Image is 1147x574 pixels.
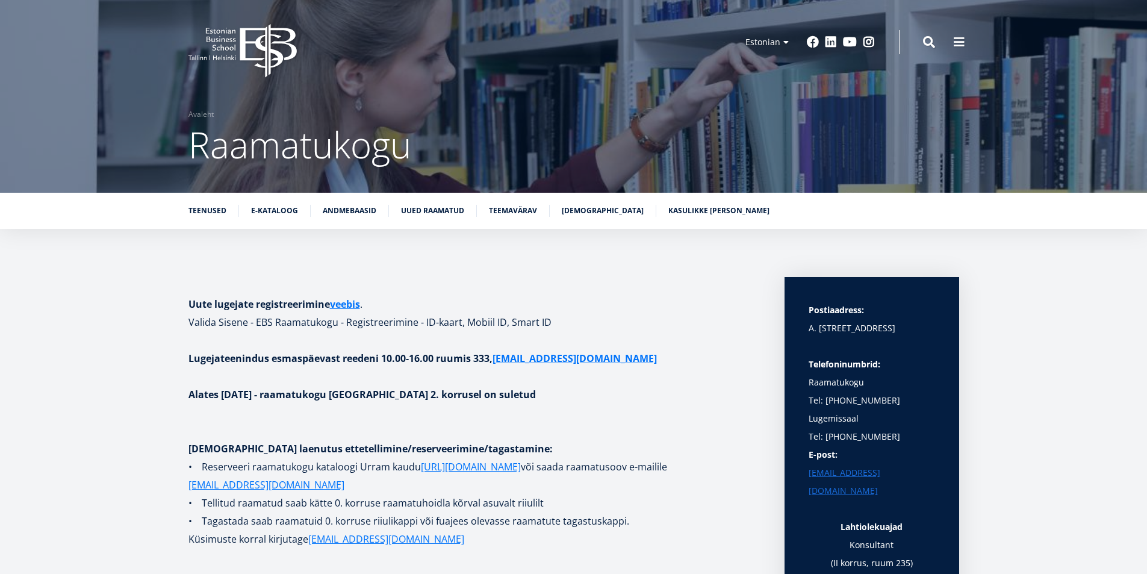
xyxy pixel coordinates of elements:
[809,355,935,392] p: Raamatukogu
[809,464,935,500] a: [EMAIL_ADDRESS][DOMAIN_NAME]
[188,298,360,311] strong: Uute lugejate registreerimine
[188,108,214,120] a: Avaleht
[188,512,760,530] p: • Tagastada saab raamatuid 0. korruse riiulikappi või fuajees olevasse raamatute tagastuskappi.
[809,392,935,428] p: Tel: [PHONE_NUMBER] Lugemissaal
[188,458,760,494] p: • Reserveeri raamatukogu kataloogi Urram kaudu või saada raamatusoov e-mailile
[188,120,411,169] span: Raamatukogu
[807,36,819,48] a: Facebook
[188,295,760,331] h1: . Valida Sisene - EBS Raamatukogu - Registreerimine - ID-kaart, Mobiil ID, Smart ID
[809,428,935,446] p: Tel: [PHONE_NUMBER]
[188,476,344,494] a: [EMAIL_ADDRESS][DOMAIN_NAME]
[809,319,935,337] p: A. [STREET_ADDRESS]
[809,304,864,316] strong: Postiaadress:
[668,205,769,217] a: Kasulikke [PERSON_NAME]
[841,521,903,532] strong: Lahtiolekuajad
[188,205,226,217] a: Teenused
[251,205,298,217] a: E-kataloog
[188,388,536,401] strong: Alates [DATE] - raamatukogu [GEOGRAPHIC_DATA] 2. korrusel on suletud
[809,449,838,460] strong: E-post:
[188,494,760,512] p: • Tellitud raamatud saab kätte 0. korruse raamatuhoidla kõrval asuvalt riiulilt
[863,36,875,48] a: Instagram
[323,205,376,217] a: Andmebaasid
[330,295,360,313] a: veebis
[308,530,464,548] a: [EMAIL_ADDRESS][DOMAIN_NAME]
[401,205,464,217] a: Uued raamatud
[809,358,880,370] strong: Telefoninumbrid:
[493,349,657,367] a: [EMAIL_ADDRESS][DOMAIN_NAME]
[188,530,760,548] p: Küsimuste korral kirjutage
[825,36,837,48] a: Linkedin
[188,442,553,455] strong: [DEMOGRAPHIC_DATA] laenutus ettetellimine/reserveerimine/tagastamine:
[562,205,644,217] a: [DEMOGRAPHIC_DATA]
[188,352,657,365] strong: Lugejateenindus esmaspäevast reedeni 10.00-16.00 ruumis 333,
[421,458,521,476] a: [URL][DOMAIN_NAME]
[489,205,537,217] a: Teemavärav
[843,36,857,48] a: Youtube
